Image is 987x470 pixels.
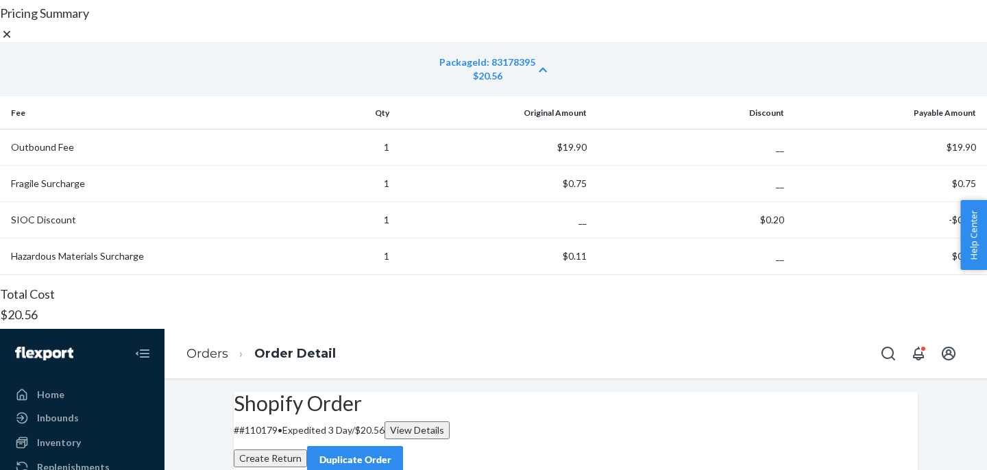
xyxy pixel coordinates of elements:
[296,166,395,202] td: 1
[395,97,592,129] th: Original Amount
[439,55,535,69] div: PackageId: 83178395
[592,202,790,238] td: $0.20
[592,129,790,166] td: __
[592,97,790,129] th: Discount
[592,166,790,202] td: __
[790,129,987,166] td: $19.90
[296,238,395,275] td: 1
[439,69,535,83] div: $20.56
[296,202,395,238] td: 1
[790,238,987,275] td: $0.11
[790,97,987,129] th: Payable Amount
[296,129,395,166] td: 1
[395,202,592,238] td: __
[29,10,78,22] span: Support
[790,166,987,202] td: $0.75
[296,97,395,129] th: Qty
[395,129,592,166] td: $19.90
[395,238,592,275] td: $0.11
[395,166,592,202] td: $0.75
[592,238,790,275] td: __
[790,202,987,238] td: -$0.20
